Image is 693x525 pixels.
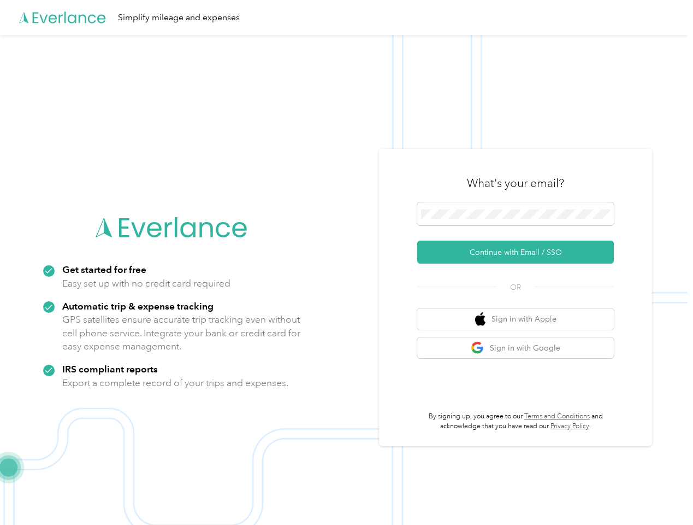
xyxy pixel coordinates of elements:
p: Export a complete record of your trips and expenses. [62,376,288,390]
button: apple logoSign in with Apple [417,308,614,330]
button: google logoSign in with Google [417,337,614,359]
img: google logo [471,341,484,355]
button: Continue with Email / SSO [417,241,614,264]
p: By signing up, you agree to our and acknowledge that you have read our . [417,412,614,431]
a: Privacy Policy [550,422,589,430]
h3: What's your email? [467,176,564,191]
img: apple logo [475,312,486,326]
p: GPS satellites ensure accurate trip tracking even without cell phone service. Integrate your bank... [62,313,301,353]
strong: Automatic trip & expense tracking [62,300,214,312]
span: OR [496,282,535,293]
strong: Get started for free [62,264,146,275]
a: Terms and Conditions [524,412,590,421]
div: Simplify mileage and expenses [118,11,240,25]
p: Easy set up with no credit card required [62,277,230,290]
strong: IRS compliant reports [62,363,158,375]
